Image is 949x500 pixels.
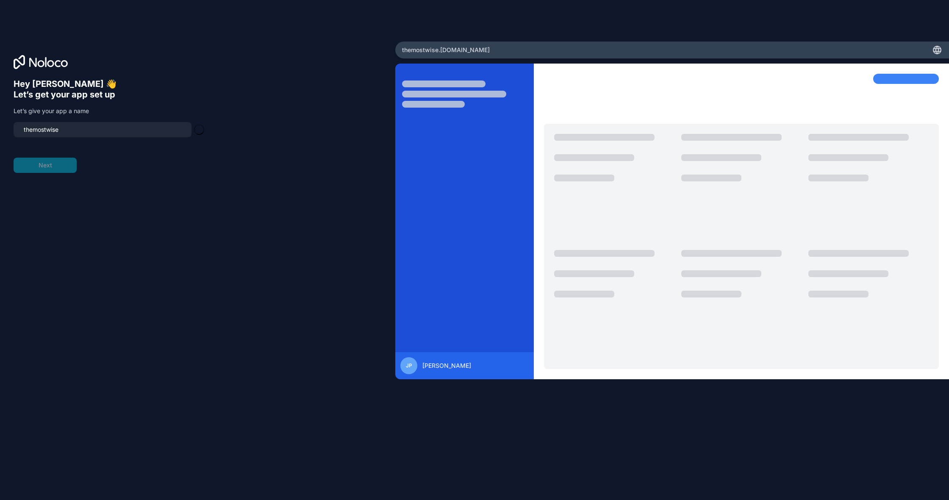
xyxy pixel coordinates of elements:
span: themostwise .[DOMAIN_NAME] [402,46,490,54]
span: [PERSON_NAME] [422,361,471,370]
p: Let’s give your app a name [14,107,203,115]
h6: Let’s get your app set up [14,89,203,100]
h6: Hey [PERSON_NAME] 👋 [14,79,203,89]
input: my-team [19,124,186,136]
span: JP [406,362,412,369]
